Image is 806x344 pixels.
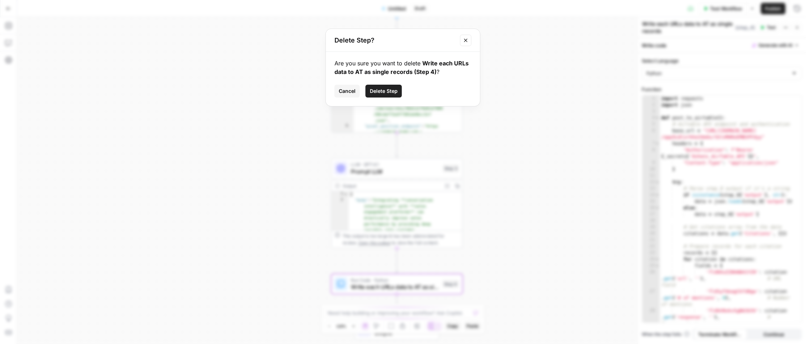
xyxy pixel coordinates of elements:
[334,35,456,45] h2: Delete Step?
[334,85,360,98] button: Cancel
[460,35,472,46] button: Close modal
[339,88,356,95] span: Cancel
[370,88,398,95] span: Delete Step
[334,59,472,76] div: Are you sure you want to delete ?
[366,85,402,98] button: Delete Step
